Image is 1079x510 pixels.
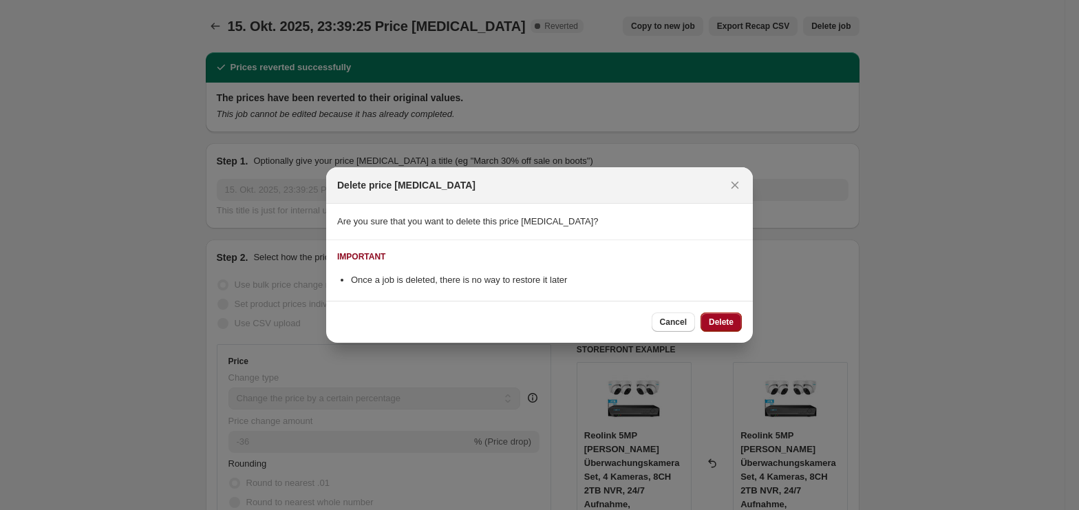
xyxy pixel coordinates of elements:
[701,312,742,332] button: Delete
[337,178,476,192] h2: Delete price [MEDICAL_DATA]
[709,317,734,328] span: Delete
[337,216,599,226] span: Are you sure that you want to delete this price [MEDICAL_DATA]?
[337,251,385,262] div: IMPORTANT
[660,317,687,328] span: Cancel
[652,312,695,332] button: Cancel
[725,176,745,195] button: Close
[351,273,742,287] li: Once a job is deleted, there is no way to restore it later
